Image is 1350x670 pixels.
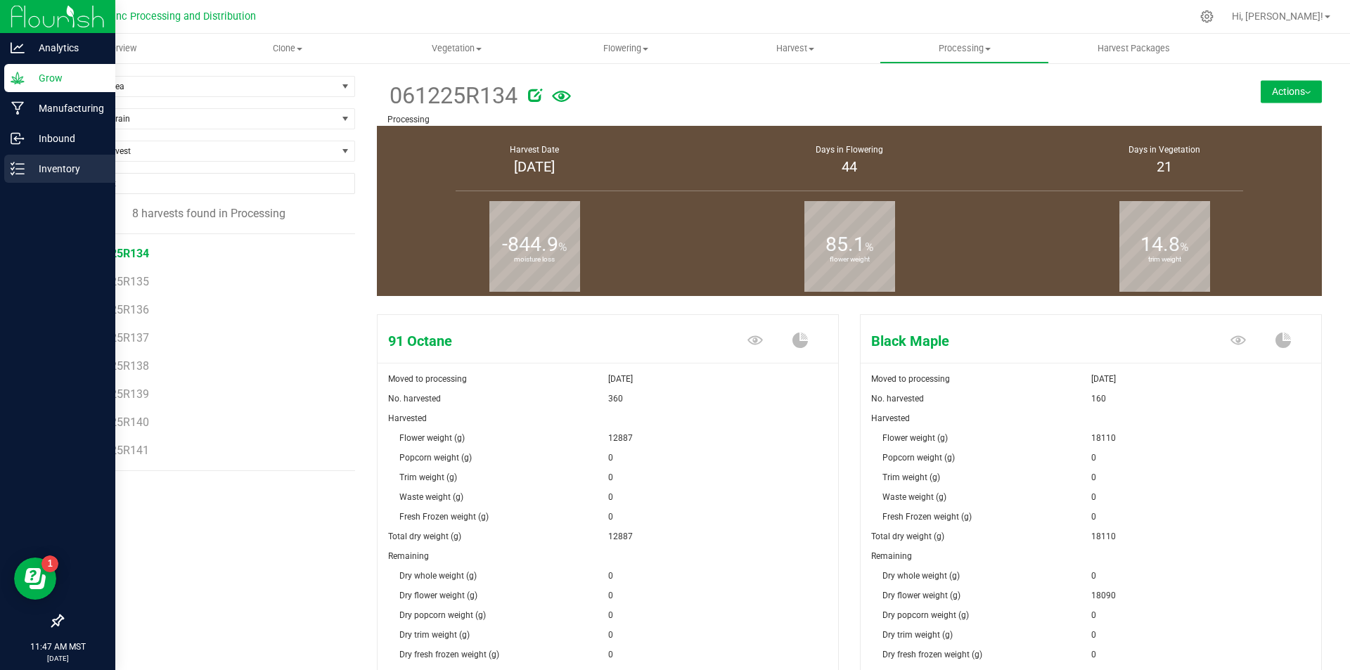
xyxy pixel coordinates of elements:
[387,195,681,296] group-info-box: Moisture loss %
[871,551,912,561] span: Remaining
[608,448,613,468] span: 0
[85,247,149,260] span: 061225R134
[372,34,541,63] a: Vegetation
[6,640,109,653] p: 11:47 AM MST
[608,507,613,527] span: 0
[337,77,354,96] span: select
[399,453,472,463] span: Popcorn weight (g)
[203,34,373,63] a: Clone
[63,77,337,96] span: Filter by area
[1091,507,1096,527] span: 0
[608,645,613,664] span: 0
[399,472,457,482] span: Trim weight (g)
[25,70,109,86] p: Grow
[882,433,948,443] span: Flower weight (g)
[399,650,499,659] span: Dry fresh frozen weight (g)
[25,39,109,56] p: Analytics
[388,413,427,423] span: Harvested
[1232,11,1323,22] span: Hi, [PERSON_NAME]!
[11,162,25,176] inline-svg: Inventory
[711,34,880,63] a: Harvest
[882,630,953,640] span: Dry trim weight (g)
[882,610,969,620] span: Dry popcorn weight (g)
[387,126,681,195] group-info-box: Harvest Date
[85,415,149,429] span: 073125R140
[373,42,541,55] span: Vegetation
[871,394,924,404] span: No. harvested
[63,174,354,193] input: NO DATA FOUND
[1091,369,1116,389] span: [DATE]
[14,558,56,600] iframe: Resource center
[399,630,470,640] span: Dry trim weight (g)
[399,571,477,581] span: Dry whole weight (g)
[542,42,710,55] span: Flowering
[1024,143,1304,156] div: Days in Vegetation
[85,387,149,401] span: 072325R139
[1049,34,1219,63] a: Harvest Packages
[1091,448,1096,468] span: 0
[34,34,203,63] a: Overview
[1261,80,1322,103] button: Actions
[882,472,940,482] span: Trim weight (g)
[1017,195,1311,296] group-info-box: Trim weight %
[399,492,463,502] span: Waste weight (g)
[11,41,25,55] inline-svg: Analytics
[489,197,580,323] b: moisture loss
[1079,42,1189,55] span: Harvest Packages
[388,532,461,541] span: Total dry weight (g)
[85,444,149,457] span: 080825R141
[608,487,613,507] span: 0
[11,131,25,146] inline-svg: Inbound
[882,571,960,581] span: Dry whole weight (g)
[1024,156,1304,177] div: 21
[1119,197,1210,323] b: trim weight
[608,428,633,448] span: 12887
[41,11,256,22] span: Globe Farmacy Inc Processing and Distribution
[1091,586,1116,605] span: 18090
[880,42,1048,55] span: Processing
[702,195,996,296] group-info-box: Flower weight %
[882,492,946,502] span: Waste weight (g)
[41,555,58,572] iframe: Resource center unread badge
[804,197,895,323] b: flower weight
[25,100,109,117] p: Manufacturing
[608,625,613,645] span: 0
[608,527,633,546] span: 12887
[882,591,960,600] span: Dry flower weight (g)
[871,532,944,541] span: Total dry weight (g)
[11,71,25,85] inline-svg: Grow
[608,605,613,625] span: 0
[541,34,711,63] a: Flowering
[871,413,910,423] span: Harvested
[608,389,623,408] span: 360
[1091,428,1116,448] span: 18110
[85,331,149,344] span: 070725R137
[608,586,613,605] span: 0
[11,101,25,115] inline-svg: Manufacturing
[387,79,517,113] span: 061225R134
[709,156,989,177] div: 44
[63,141,337,161] span: Find a Harvest
[1091,645,1096,664] span: 0
[387,113,1154,126] p: Processing
[62,205,355,222] div: 8 harvests found in Processing
[399,610,486,620] span: Dry popcorn weight (g)
[1091,527,1116,546] span: 18110
[1198,10,1216,23] div: Manage settings
[388,394,441,404] span: No. harvested
[204,42,372,55] span: Clone
[1091,487,1096,507] span: 0
[25,160,109,177] p: Inventory
[378,330,684,352] span: 91 Octane
[63,109,337,129] span: Filter by Strain
[388,551,429,561] span: Remaining
[1091,468,1096,487] span: 0
[1017,126,1311,195] group-info-box: Days in vegetation
[709,143,989,156] div: Days in Flowering
[394,156,674,177] div: [DATE]
[85,303,149,316] span: 062925R136
[1091,605,1096,625] span: 0
[712,42,880,55] span: Harvest
[702,126,996,195] group-info-box: Days in flowering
